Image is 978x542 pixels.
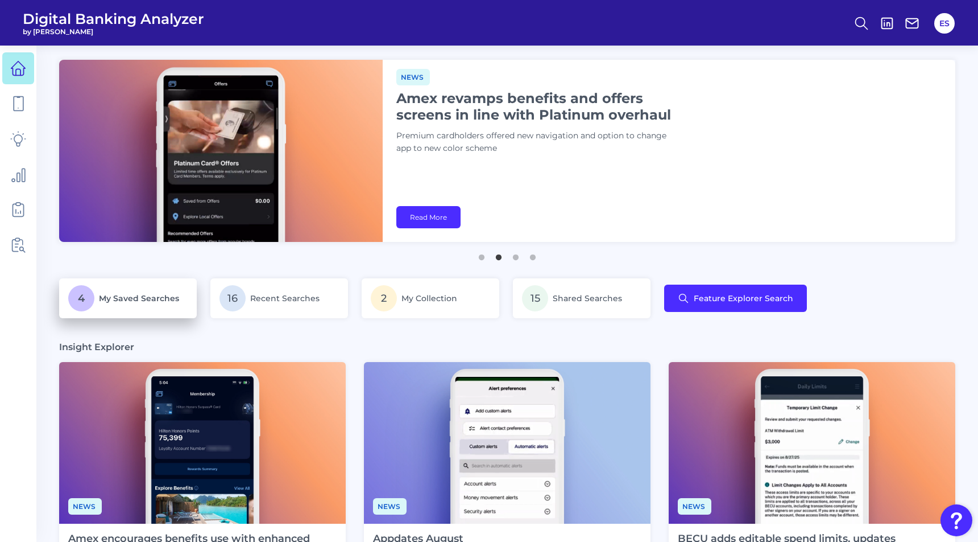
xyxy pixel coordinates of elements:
span: Recent Searches [250,293,320,303]
button: 4 [527,249,538,260]
button: ES [934,13,955,34]
button: Open Resource Center [940,504,972,536]
span: Feature Explorer Search [694,294,793,303]
a: 4My Saved Searches [59,278,197,318]
h3: Insight Explorer [59,341,134,353]
span: Digital Banking Analyzer [23,10,204,27]
img: News - Phone (2).png [669,362,955,524]
h1: Amex revamps benefits and offers screens in line with Platinum overhaul [396,90,681,123]
a: 16Recent Searches [210,278,348,318]
p: Premium cardholders offered new navigation and option to change app to new color scheme [396,130,681,155]
a: 2My Collection [362,278,499,318]
span: News [68,498,102,515]
span: News [373,498,407,515]
span: by [PERSON_NAME] [23,27,204,36]
button: 3 [510,249,521,260]
img: Appdates - Phone.png [364,362,650,524]
a: News [678,500,711,511]
a: News [68,500,102,511]
span: My Saved Searches [99,293,179,303]
a: News [373,500,407,511]
span: Shared Searches [553,293,622,303]
span: 15 [522,285,548,311]
a: Read More [396,206,461,228]
button: 2 [493,249,504,260]
span: 2 [371,285,397,311]
img: bannerImg [59,60,383,242]
button: 1 [476,249,487,260]
button: Feature Explorer Search [664,285,807,312]
span: 4 [68,285,94,311]
span: My Collection [401,293,457,303]
a: News [396,71,430,82]
span: News [396,69,430,85]
span: News [678,498,711,515]
img: News - Phone (4).png [59,362,346,524]
a: 15Shared Searches [513,278,650,318]
span: 16 [219,285,246,311]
